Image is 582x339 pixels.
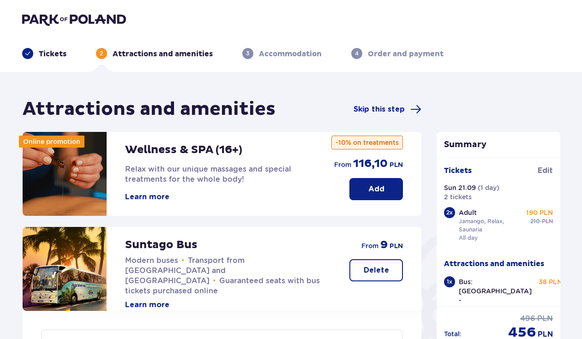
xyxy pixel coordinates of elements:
[537,314,553,324] p: PLN
[539,277,562,286] p: 38 PLN
[364,265,389,275] p: Delete
[39,49,66,59] p: Tickets
[246,49,249,58] p: 3
[444,166,472,176] p: Tickets
[444,183,476,192] p: Sun 21.09
[444,276,455,287] div: 1 x
[354,104,421,115] a: Skip this step
[349,178,403,200] button: Add
[368,49,444,59] p: Order and payment
[23,98,276,121] h1: Attractions and amenities
[368,184,384,194] p: Add
[459,277,532,333] p: Bus: [GEOGRAPHIC_DATA] - [GEOGRAPHIC_DATA] - [GEOGRAPHIC_DATA]
[459,217,522,234] p: Jamango, Relax, Saunaria
[349,259,403,281] button: Delete
[459,208,477,217] p: Adult
[478,183,499,192] p: ( 1 day )
[125,192,169,202] button: Learn more
[444,192,472,202] p: 2 tickets
[390,161,403,170] p: PLN
[182,256,185,265] span: •
[353,157,388,171] p: 116,10
[23,132,107,216] img: attraction
[444,207,455,218] div: 2 x
[390,242,403,251] p: PLN
[23,227,107,311] img: attraction
[125,256,178,265] span: Modern buses
[125,165,291,184] span: Relax with our unique massages and special treatments for the whole body!
[520,314,535,324] p: 496
[125,238,198,252] p: Suntago Bus
[530,217,540,226] p: 210
[526,208,553,217] p: 190 PLN
[538,166,553,176] a: Edit
[354,104,405,114] span: Skip this step
[542,217,553,226] p: PLN
[259,49,322,59] p: Accommodation
[444,329,462,339] p: Total :
[125,256,245,285] span: Transport from [GEOGRAPHIC_DATA] and [GEOGRAPHIC_DATA]
[213,276,216,285] span: •
[355,49,359,58] p: 4
[444,259,544,269] p: Attractions and amenities
[331,136,403,149] p: -10% on treatments
[334,160,351,169] p: from
[113,49,213,59] p: Attractions and amenities
[19,136,84,148] div: Online promotion
[459,234,478,242] p: All day
[361,241,378,250] p: from
[125,276,320,295] span: Guaranteed seats with bus tickets purchased online
[22,13,126,26] img: Park of Poland logo
[380,238,388,252] p: 9
[100,49,103,58] p: 2
[125,300,169,310] button: Learn more
[437,139,560,150] p: Summary
[125,143,242,157] p: Wellness & SPA (16+)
